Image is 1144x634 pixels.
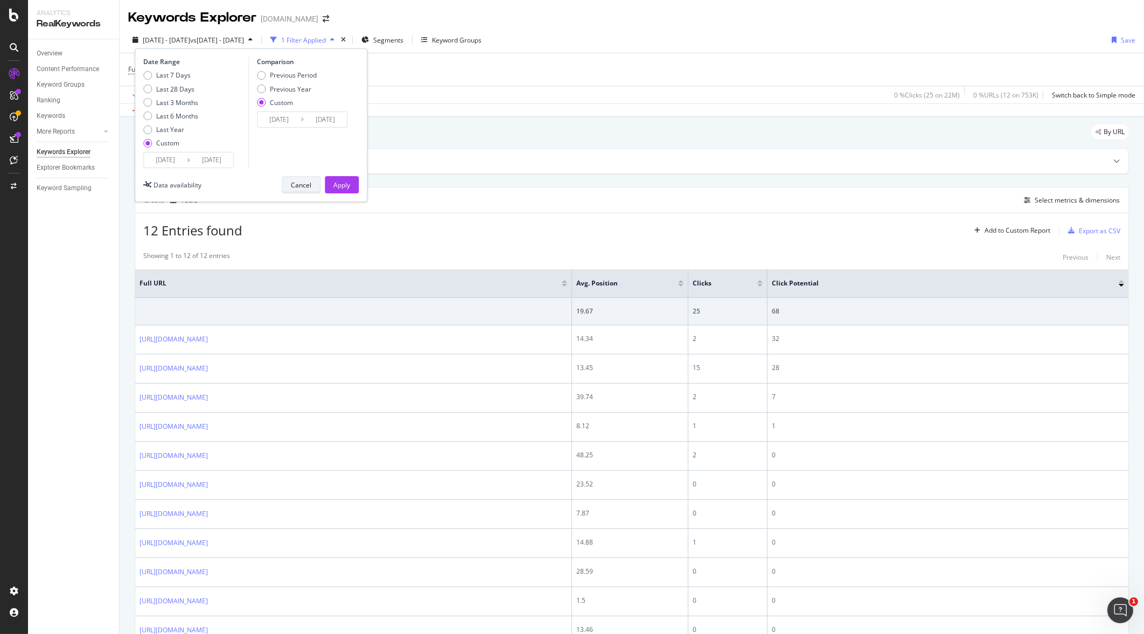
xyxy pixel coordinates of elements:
a: More Reports [37,126,101,137]
a: Keywords [37,110,111,122]
div: Previous Period [270,71,317,80]
div: Table [181,197,198,204]
div: Custom [270,98,293,107]
div: 0 [772,567,1124,576]
div: 0 [693,479,763,489]
button: Previous [1063,251,1089,264]
input: End Date [190,152,233,168]
div: Add to Custom Report [985,227,1050,234]
div: arrow-right-arrow-left [323,15,329,23]
div: Last 7 Days [143,71,198,80]
div: 1 [693,421,763,431]
a: Ranking [37,95,111,106]
div: 28 [772,363,1124,373]
div: Content Performance [37,64,99,75]
div: Last 3 Months [143,98,198,107]
input: Start Date [144,152,187,168]
div: 2 [693,392,763,402]
div: Last 28 Days [143,85,198,94]
button: [DATE] - [DATE]vs[DATE] - [DATE] [128,31,257,48]
div: Date Range [143,57,246,66]
div: Keyword Groups [37,79,85,90]
button: Select metrics & dimensions [1020,194,1120,207]
div: Keyword Groups [432,36,482,45]
div: Select metrics & dimensions [1035,196,1120,205]
a: Content Performance [37,64,111,75]
a: Keyword Sampling [37,183,111,194]
div: 39.74 [576,392,683,402]
span: [DATE] - [DATE] [143,36,190,45]
div: 8.12 [576,421,683,431]
div: 0 [772,479,1124,489]
div: Last 3 Months [156,98,198,107]
div: 0 [693,596,763,605]
div: 2 [693,334,763,344]
button: Save [1107,31,1135,48]
div: 2 [693,450,763,460]
span: Click Potential [772,278,1103,288]
div: Keyword Sampling [37,183,92,194]
div: 14.88 [576,538,683,547]
div: 25 [693,306,763,316]
div: Previous Year [257,85,317,94]
span: Full URL [139,278,546,288]
div: 1 [693,538,763,547]
a: [URL][DOMAIN_NAME] [139,596,208,607]
div: 32 [772,334,1124,344]
a: Keyword Groups [37,79,111,90]
a: [URL][DOMAIN_NAME] [139,508,208,519]
div: Previous Period [257,71,317,80]
a: [URL][DOMAIN_NAME] [139,421,208,432]
div: 7.87 [576,508,683,518]
a: [URL][DOMAIN_NAME] [139,392,208,403]
button: Apply [128,86,159,103]
span: Clicks [693,278,741,288]
div: Custom [143,138,198,148]
div: times [339,34,348,45]
span: By URL [1104,129,1125,135]
a: [URL][DOMAIN_NAME] [139,538,208,548]
div: Analytics [37,9,110,18]
div: Cancel [291,180,311,190]
div: Last 6 Months [156,112,198,121]
div: 23.52 [576,479,683,489]
a: Keywords Explorer [37,147,111,158]
button: Export as CSV [1064,222,1120,239]
div: 14.34 [576,334,683,344]
button: 1 Filter Applied [266,31,339,48]
span: Avg. Position [576,278,662,288]
div: Previous [1063,253,1089,262]
div: 1 Filter Applied [281,36,326,45]
div: 0 [772,538,1124,547]
span: 1 [1129,597,1138,606]
div: 0 [772,596,1124,605]
iframe: Intercom live chat [1107,597,1133,623]
a: [URL][DOMAIN_NAME] [139,479,208,490]
div: Custom [156,138,179,148]
div: Data availability [154,180,201,190]
button: Apply [325,176,359,193]
div: 13.45 [576,363,683,373]
div: Export as CSV [1079,226,1120,235]
div: Last 7 Days [156,71,191,80]
div: More Reports [37,126,75,137]
span: vs [DATE] - [DATE] [190,36,244,45]
div: Showing 1 to 12 of 12 entries [143,251,230,264]
div: 0 [772,508,1124,518]
a: [URL][DOMAIN_NAME] [139,334,208,345]
button: Switch back to Simple mode [1048,86,1135,103]
div: Last Year [143,125,198,134]
div: Explorer Bookmarks [37,162,95,173]
div: Ranking [37,95,60,106]
input: Start Date [257,112,301,127]
div: 0 [772,450,1124,460]
div: 19.67 [576,306,683,316]
div: 0 [693,508,763,518]
div: 68 [772,306,1124,316]
button: Next [1106,251,1120,264]
a: [URL][DOMAIN_NAME] [139,450,208,461]
button: Segments [357,31,408,48]
div: 7 [772,392,1124,402]
a: Overview [37,48,111,59]
div: RealKeywords [37,18,110,30]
